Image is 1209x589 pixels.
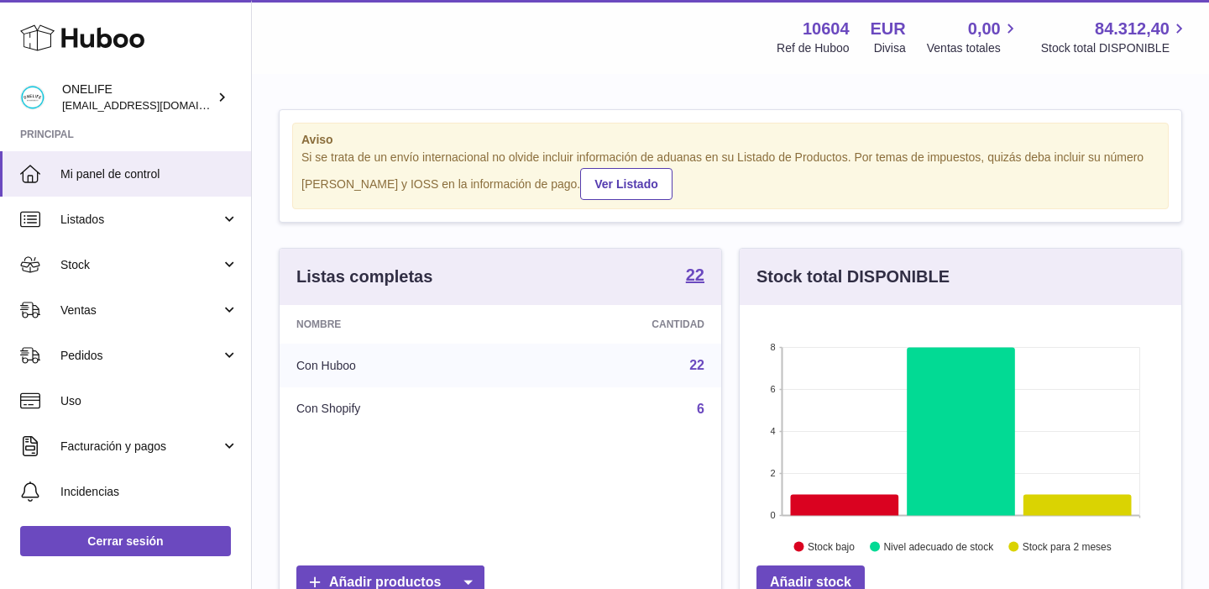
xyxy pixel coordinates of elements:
text: 4 [770,426,775,436]
th: Nombre [280,305,514,344]
text: Stock bajo [808,540,855,552]
span: Incidencias [60,484,238,500]
div: Si se trata de un envío internacional no olvide incluir información de aduanas en su Listado de P... [301,150,1159,200]
text: 0 [770,510,775,520]
strong: 10604 [803,18,850,40]
span: Stock total DISPONIBLE [1041,40,1189,56]
div: Ref de Huboo [777,40,849,56]
span: [EMAIL_ADDRESS][DOMAIN_NAME] [62,98,247,112]
span: Listados [60,212,221,228]
div: ONELIFE [62,82,213,113]
span: 84.312,40 [1095,18,1170,40]
strong: 22 [686,266,704,283]
span: Facturación y pagos [60,439,221,455]
text: Nivel adecuado de stock [883,540,994,552]
td: Con Huboo [280,344,514,387]
strong: EUR [871,18,906,40]
span: Ventas totales [927,40,1020,56]
td: Con Shopify [280,387,514,431]
text: 2 [770,468,775,478]
text: 8 [770,342,775,352]
span: 0,00 [968,18,1001,40]
a: Cerrar sesión [20,526,231,556]
h3: Listas completas [296,266,432,288]
a: 0,00 Ventas totales [927,18,1020,56]
h3: Stock total DISPONIBLE [756,266,950,288]
a: 84.312,40 Stock total DISPONIBLE [1041,18,1189,56]
a: 22 [689,358,704,372]
div: Divisa [874,40,906,56]
a: 6 [697,402,704,416]
span: Mi panel de control [60,166,238,182]
span: Ventas [60,302,221,318]
strong: Aviso [301,132,1159,148]
th: Cantidad [514,305,721,344]
img: administracion@onelifespain.com [20,85,45,110]
a: 22 [686,266,704,287]
a: Ver Listado [580,168,672,200]
span: Uso [60,393,238,409]
text: 6 [770,384,775,394]
text: Stock para 2 meses [1023,540,1112,552]
span: Pedidos [60,348,221,364]
span: Stock [60,257,221,273]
